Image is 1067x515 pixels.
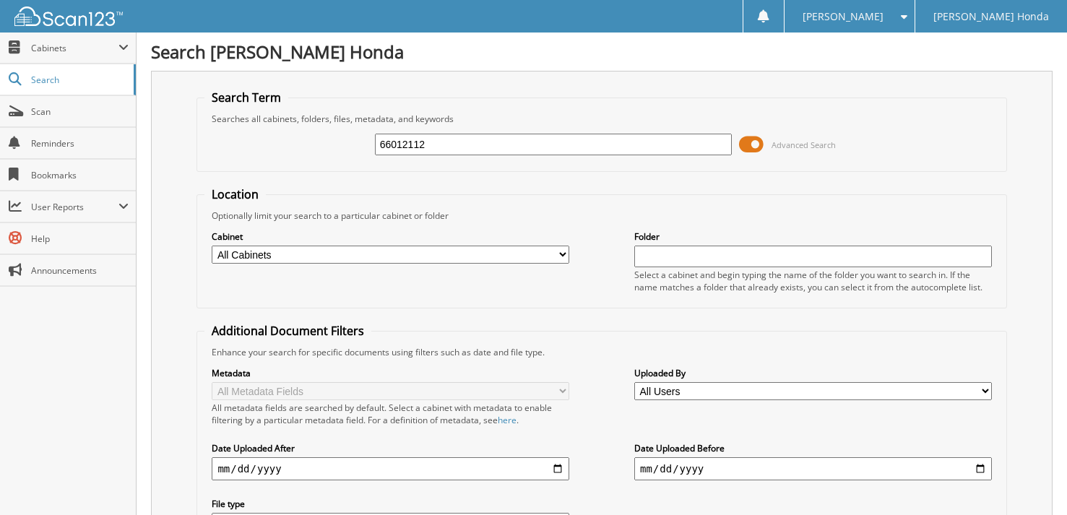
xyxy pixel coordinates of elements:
[31,169,129,181] span: Bookmarks
[498,414,517,426] a: here
[212,498,569,510] label: File type
[204,209,998,222] div: Optionally limit your search to a particular cabinet or folder
[31,264,129,277] span: Announcements
[31,233,129,245] span: Help
[634,230,992,243] label: Folder
[14,7,123,26] img: scan123-logo-white.svg
[204,186,266,202] legend: Location
[204,90,288,105] legend: Search Term
[212,402,569,426] div: All metadata fields are searched by default. Select a cabinet with metadata to enable filtering b...
[634,442,992,454] label: Date Uploaded Before
[212,230,569,243] label: Cabinet
[634,269,992,293] div: Select a cabinet and begin typing the name of the folder you want to search in. If the name match...
[634,457,992,480] input: end
[212,367,569,379] label: Metadata
[772,139,836,150] span: Advanced Search
[204,323,371,339] legend: Additional Document Filters
[31,137,129,150] span: Reminders
[31,105,129,118] span: Scan
[31,74,126,86] span: Search
[803,12,884,21] span: [PERSON_NAME]
[204,346,998,358] div: Enhance your search for specific documents using filters such as date and file type.
[212,442,569,454] label: Date Uploaded After
[634,367,992,379] label: Uploaded By
[204,113,998,125] div: Searches all cabinets, folders, files, metadata, and keywords
[212,457,569,480] input: start
[31,42,118,54] span: Cabinets
[151,40,1053,64] h1: Search [PERSON_NAME] Honda
[933,12,1049,21] span: [PERSON_NAME] Honda
[31,201,118,213] span: User Reports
